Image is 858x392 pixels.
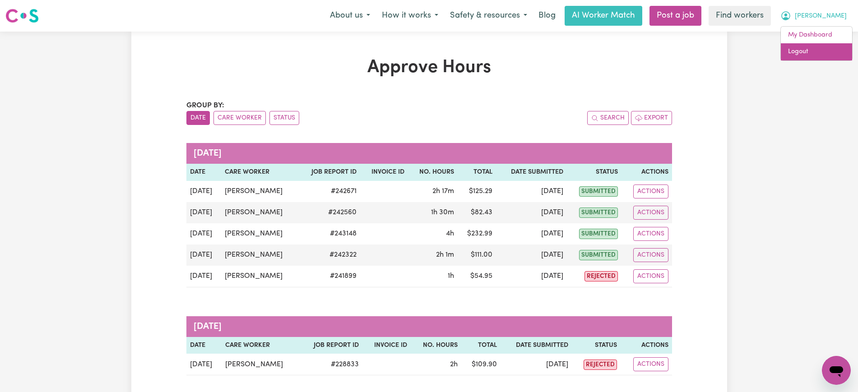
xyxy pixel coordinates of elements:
td: $ 82.43 [458,202,496,223]
th: Total [461,337,501,354]
td: $ 232.99 [458,223,496,244]
td: [DATE] [186,354,222,375]
td: # 243148 [298,223,360,244]
td: [DATE] [186,181,221,202]
td: [DATE] [496,223,567,244]
div: My Account [780,26,853,61]
h1: Approve Hours [186,57,672,78]
td: [DATE] [186,266,221,287]
th: Status [567,164,621,181]
td: [DATE] [496,181,567,202]
th: Actions [621,337,672,354]
th: Date Submitted [496,164,567,181]
th: No. Hours [411,337,461,354]
span: 1 hour 30 minutes [431,209,454,216]
th: Actions [621,164,672,181]
td: [DATE] [186,223,221,244]
button: sort invoices by date [186,111,210,125]
button: Safety & resources [444,6,533,25]
td: # 228833 [300,354,362,375]
span: rejected [584,360,617,370]
button: Actions [633,248,668,262]
td: $ 54.95 [458,266,496,287]
button: Search [587,111,629,125]
button: sort invoices by paid status [269,111,299,125]
img: Careseekers logo [5,8,39,24]
td: # 241899 [298,266,360,287]
caption: [DATE] [186,143,672,164]
a: Post a job [649,6,701,26]
td: # 242560 [298,202,360,223]
button: Actions [633,184,668,198]
td: [DATE] [496,202,567,223]
th: No. Hours [408,164,458,181]
span: submitted [579,250,618,260]
th: Date Submitted [501,337,572,354]
th: Total [458,164,496,181]
th: Job Report ID [300,337,362,354]
td: [PERSON_NAME] [221,181,298,202]
iframe: Button to launch messaging window [822,356,851,385]
button: Actions [633,357,668,371]
td: # 242322 [298,244,360,266]
span: submitted [579,208,618,218]
a: Careseekers logo [5,5,39,26]
td: $ 111.00 [458,244,496,266]
th: Care worker [222,337,300,354]
button: sort invoices by care worker [213,111,266,125]
th: Invoice ID [360,164,408,181]
button: My Account [775,6,853,25]
th: Care worker [221,164,298,181]
button: About us [324,6,376,25]
td: [DATE] [186,244,221,266]
span: submitted [579,229,618,239]
span: 1 hour [448,272,454,280]
span: 2 hours [450,361,458,368]
button: How it works [376,6,444,25]
a: Find workers [709,6,771,26]
span: 4 hours [446,230,454,237]
span: Group by: [186,102,224,109]
span: 2 hours 1 minute [436,251,454,258]
td: [PERSON_NAME] [221,244,298,266]
button: Actions [633,227,668,241]
td: [DATE] [186,202,221,223]
td: [PERSON_NAME] [221,266,298,287]
td: [DATE] [496,244,567,266]
td: $ 109.90 [461,354,501,375]
td: $ 125.29 [458,181,496,202]
span: rejected [584,271,618,281]
th: Status [572,337,621,354]
a: Logout [781,43,852,60]
td: [PERSON_NAME] [221,223,298,244]
th: Job Report ID [298,164,360,181]
a: My Dashboard [781,27,852,44]
td: [PERSON_NAME] [221,202,298,223]
td: # 242671 [298,181,360,202]
span: submitted [579,186,618,197]
th: Invoice ID [362,337,411,354]
button: Actions [633,206,668,220]
td: [DATE] [501,354,572,375]
button: Actions [633,269,668,283]
button: Export [631,111,672,125]
a: AI Worker Match [565,6,642,26]
th: Date [186,164,221,181]
caption: [DATE] [186,316,672,337]
span: [PERSON_NAME] [795,11,847,21]
th: Date [186,337,222,354]
a: Blog [533,6,561,26]
td: [DATE] [496,266,567,287]
span: 2 hours 17 minutes [432,188,454,195]
td: [PERSON_NAME] [222,354,300,375]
